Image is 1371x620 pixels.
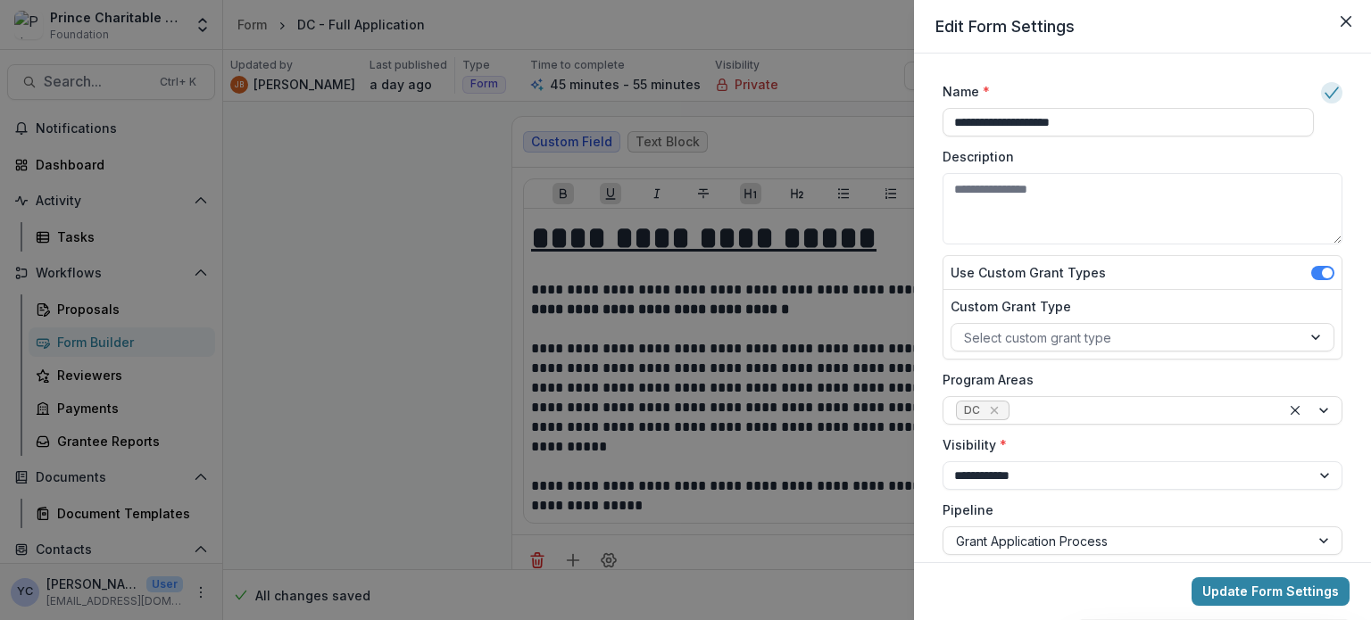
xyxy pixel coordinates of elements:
[1284,400,1306,421] div: Clear selected options
[943,370,1332,389] label: Program Areas
[943,500,1332,519] label: Pipeline
[985,401,1003,419] div: Remove DC
[943,147,1332,166] label: Description
[951,297,1324,316] label: Custom Grant Type
[943,82,1303,101] label: Name
[1332,7,1360,36] button: Close
[951,263,1106,282] label: Use Custom Grant Types
[1192,577,1350,606] button: Update Form Settings
[943,435,1332,454] label: Visibility
[964,404,980,417] span: DC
